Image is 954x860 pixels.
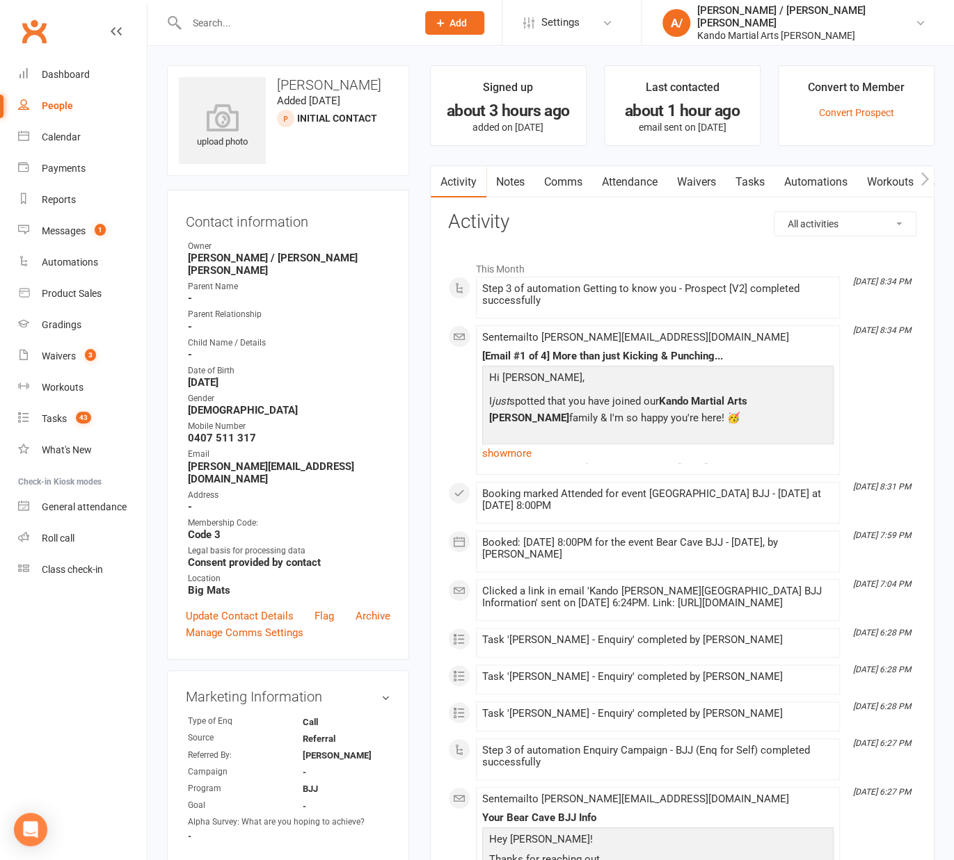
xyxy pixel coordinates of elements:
[42,413,67,424] div: Tasks
[486,369,830,389] p: Hi [PERSON_NAME],
[662,9,690,37] div: A/
[179,77,397,92] h3: [PERSON_NAME]
[188,831,268,841] strong: -
[186,209,390,229] h3: Contact information
[853,787,911,797] i: [DATE] 6:27 PM
[857,166,923,198] a: Workouts
[431,166,486,198] a: Activity
[18,184,147,216] a: Reports
[726,166,774,198] a: Tasks
[541,7,580,38] span: Settings
[188,765,303,779] div: Campaign
[186,689,390,704] h3: Marketing Information
[188,240,390,253] div: Owner
[450,17,467,29] span: Add
[18,372,147,403] a: Workouts
[18,216,147,247] a: Messages 1
[853,738,911,748] i: [DATE] 6:27 PM
[482,488,834,512] div: Booking marked Attended for event [GEOGRAPHIC_DATA] BJJ - [DATE] at [DATE] 8:00PM
[188,432,390,444] strong: 0407 511 317
[188,517,390,530] div: Membership Code:
[18,90,147,122] a: People
[18,153,147,184] a: Payments
[42,288,102,299] div: Product Sales
[42,533,74,544] div: Roll call
[482,585,834,609] div: Clicked a link in email 'Kando [PERSON_NAME][GEOGRAPHIC_DATA] BJJ Information' sent on [DATE] 6:2...
[188,782,303,795] div: Program
[188,364,390,378] div: Date of Birth
[76,412,91,423] span: 43
[808,79,905,104] div: Convert to Member
[443,122,573,133] p: added on [DATE]
[18,278,147,309] a: Product Sales
[188,501,390,513] strong: -
[18,492,147,523] a: General attendance kiosk mode
[303,733,383,744] strong: Referral
[42,194,76,205] div: Reports
[303,750,383,761] strong: [PERSON_NAME]
[819,107,894,118] a: Convert Prospect
[18,341,147,372] a: Waivers 3
[853,665,911,674] i: [DATE] 6:28 PM
[486,393,830,430] p: I spotted that you have joined our family & I'm so happy you're here! 🥳
[617,122,747,133] p: email sent on [DATE]
[42,350,76,362] div: Waivers
[774,166,857,198] a: Automations
[188,321,390,333] strong: -
[18,554,147,585] a: Class kiosk mode
[303,801,383,811] strong: -
[18,435,147,466] a: What's New
[853,277,911,286] i: [DATE] 8:34 PM
[188,404,390,416] strong: [DEMOGRAPHIC_DATA]
[853,482,911,492] i: [DATE] 8:31 PM
[486,166,534,198] a: Notes
[188,584,390,597] strong: Big Mats
[186,624,303,641] a: Manage Comms Settings
[482,793,789,805] span: Sent email to [PERSON_NAME][EMAIL_ADDRESS][DOMAIN_NAME]
[188,544,390,558] div: Legal basis for processing data
[277,95,340,107] time: Added [DATE]
[667,166,726,198] a: Waivers
[188,731,303,745] div: Source
[188,816,365,829] div: Alpha Survey: What are you hoping to achieve?
[188,392,390,405] div: Gender
[853,325,911,335] i: [DATE] 8:34 PM
[482,537,834,560] div: Booked: [DATE] 8:00PM for the event Bear Cave BJJ - [DATE], by [PERSON_NAME]
[482,634,834,646] div: Task '[PERSON_NAME] - Enquiry' completed by [PERSON_NAME]
[188,336,390,350] div: Child Name / Details
[534,166,592,198] a: Comms
[590,833,593,845] span: !
[482,350,834,362] div: [Email #1 of 4] More than just Kicking & Punching...
[297,113,377,124] span: Initial Contact
[315,608,334,624] a: Flag
[448,254,916,277] li: This Month
[853,579,911,589] i: [DATE] 7:04 PM
[303,767,383,777] strong: -
[853,628,911,638] i: [DATE] 6:28 PM
[448,211,916,233] h3: Activity
[645,79,719,104] div: Last contacted
[188,715,303,728] div: Type of Enq
[443,104,573,118] div: about 3 hours ago
[697,4,915,29] div: [PERSON_NAME] / [PERSON_NAME] [PERSON_NAME]
[17,14,51,49] a: Clubworx
[356,608,390,624] a: Archive
[18,309,147,341] a: Gradings
[18,523,147,554] a: Roll call
[697,29,915,42] div: Kando Martial Arts [PERSON_NAME]
[188,489,390,502] div: Address
[18,403,147,435] a: Tasks 43
[425,11,484,35] button: Add
[42,319,81,330] div: Gradings
[188,376,390,389] strong: [DATE]
[188,348,390,361] strong: -
[482,708,834,720] div: Task '[PERSON_NAME] - Enquiry' completed by [PERSON_NAME]
[188,749,303,762] div: Referred By:
[188,460,390,485] strong: [PERSON_NAME][EMAIL_ADDRESS][DOMAIN_NAME]
[188,308,390,321] div: Parent Relationship
[482,745,834,768] div: Step 3 of automation Enquiry Campaign - BJJ (Enq for Self) completed successfully
[303,717,383,727] strong: Call
[42,225,86,236] div: Messages
[179,104,266,149] div: upload photo
[42,163,86,174] div: Payments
